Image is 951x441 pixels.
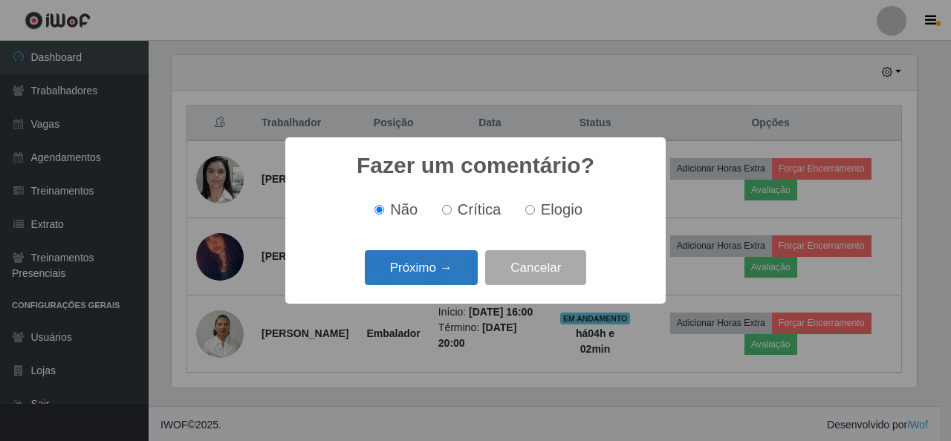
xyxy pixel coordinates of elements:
input: Elogio [525,205,535,215]
input: Não [374,205,384,215]
span: Elogio [541,201,582,218]
button: Próximo → [365,250,478,285]
span: Crítica [458,201,502,218]
h2: Fazer um comentário? [357,152,594,179]
span: Não [390,201,418,218]
input: Crítica [442,205,452,215]
button: Cancelar [485,250,586,285]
